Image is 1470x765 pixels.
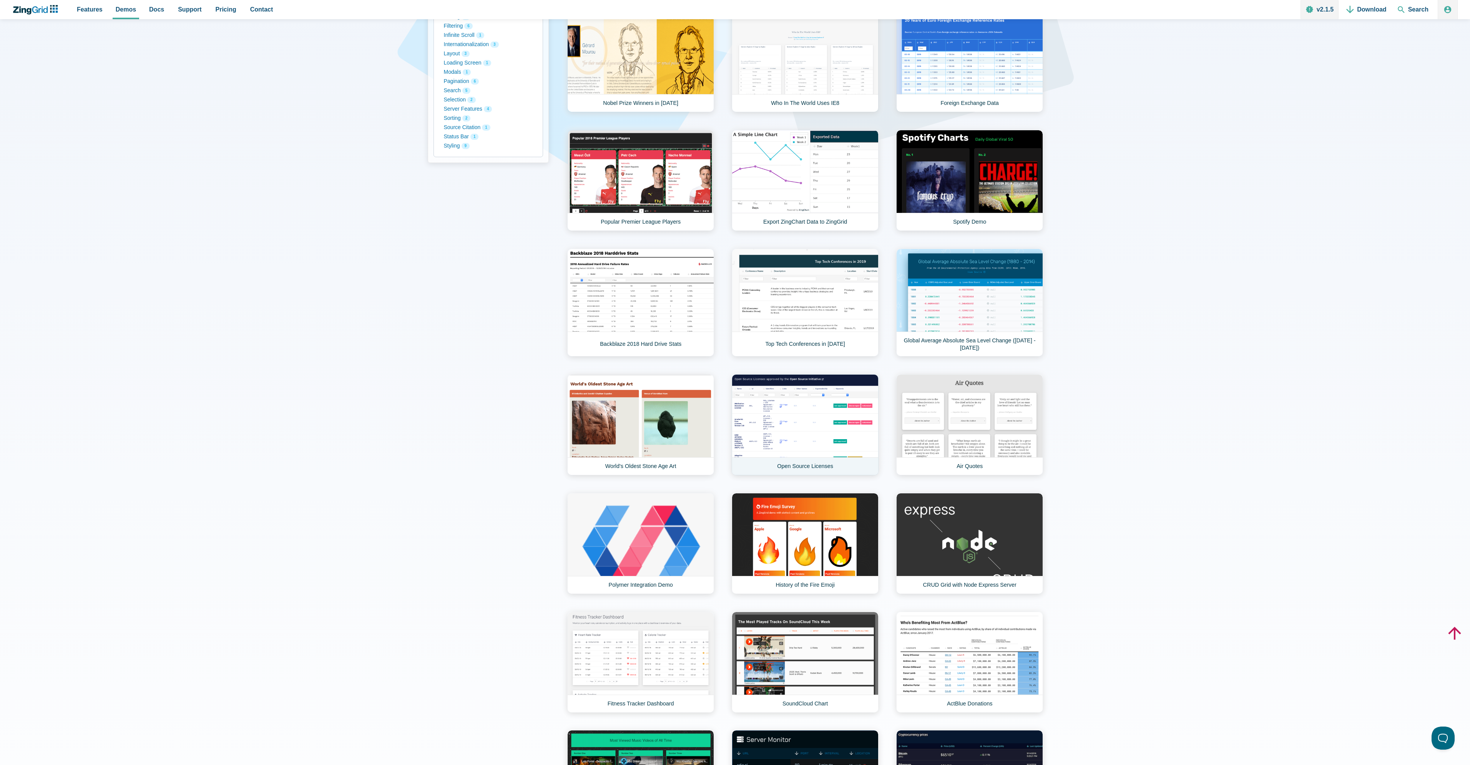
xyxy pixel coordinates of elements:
button: Layout 3 [444,49,533,58]
a: CRUD Grid with Node Express Server [896,493,1043,594]
button: Status Bar 1 [444,132,533,141]
a: Nobel Prize Winners in [DATE] [567,11,714,112]
button: Sorting 2 [444,114,533,123]
a: Spotify Demo [896,130,1043,231]
span: Contact [250,4,273,15]
span: Demos [116,4,136,15]
a: History of the Fire Emoji [732,493,879,594]
a: Open Source Licenses [732,374,879,475]
button: Modals 1 [444,68,533,77]
button: Filtering 6 [444,22,533,31]
a: Who In The World Uses IE8 [732,11,879,112]
a: Popular Premier League Players [567,130,714,231]
button: Server Features 4 [444,105,533,114]
a: Foreign Exchange Data [896,11,1043,112]
span: Pricing [216,4,236,15]
button: Search 5 [444,86,533,95]
span: Docs [149,4,164,15]
button: Internationalization 3 [444,40,533,49]
button: Pagination 6 [444,77,533,86]
a: SoundCloud Chart [732,612,879,713]
button: Selection 2 [444,95,533,105]
a: Backblaze 2018 Hard Drive Stats [567,249,714,357]
span: Features [77,4,103,15]
span: Support [178,4,201,15]
a: Export ZingChart Data to ZingGrid [732,130,879,231]
a: Air Quotes [896,374,1043,475]
button: Loading Screen 1 [444,58,533,68]
a: ActBlue Donations [896,612,1043,713]
button: Source Citation 1 [444,123,533,132]
a: Fitness Tracker Dashboard [567,612,714,713]
iframe: Help Scout Beacon - Open [1432,727,1455,750]
a: Global Average Absolute Sea Level Change ([DATE] - [DATE]) [896,249,1043,357]
a: ZingChart Logo. Click to return to the homepage [12,5,62,15]
a: Top Tech Conferences in [DATE] [732,249,879,357]
button: Styling 9 [444,141,533,151]
a: World's Oldest Stone Age Art [567,374,714,475]
button: Infinite Scroll 1 [444,31,533,40]
a: Polymer Integration Demo [567,493,714,594]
